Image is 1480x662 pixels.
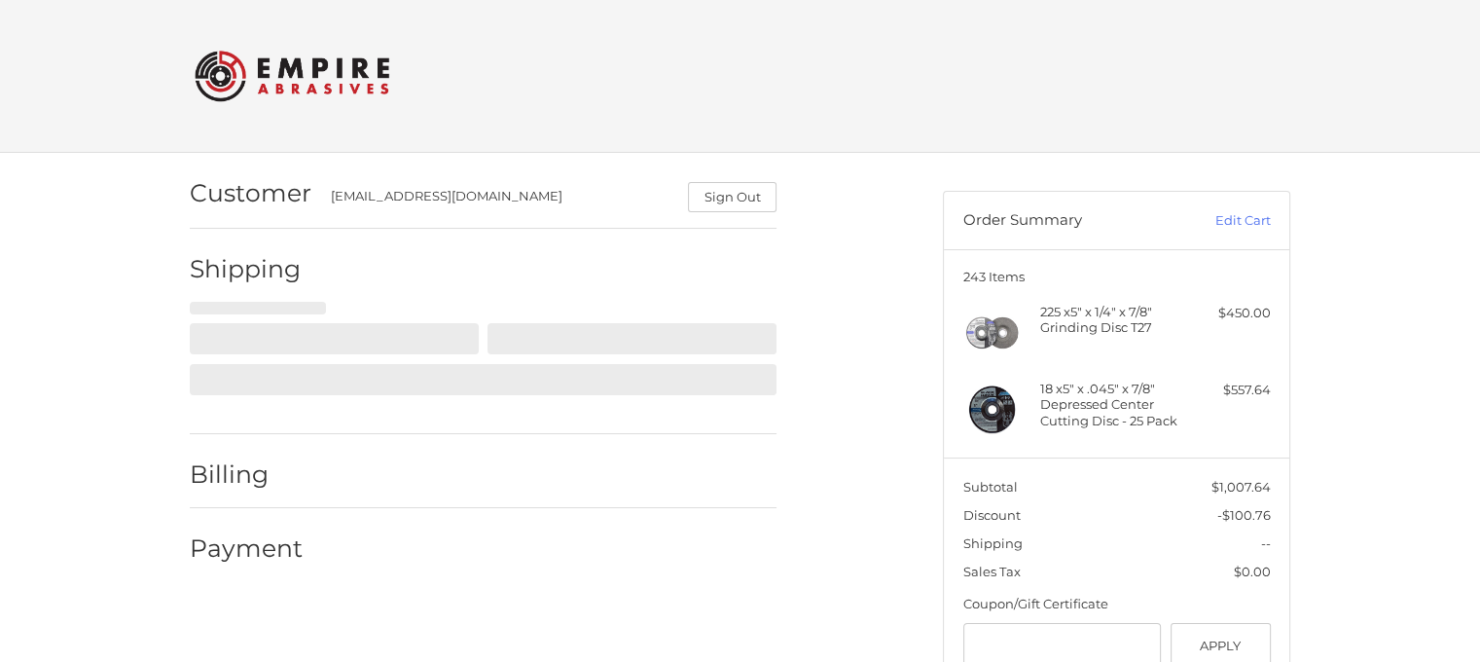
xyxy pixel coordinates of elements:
h4: 225 x 5" x 1/4" x 7/8" Grinding Disc T27 [1040,304,1189,336]
a: Edit Cart [1173,211,1271,231]
div: Coupon/Gift Certificate [963,595,1271,614]
span: -$100.76 [1217,507,1271,523]
span: Subtotal [963,479,1018,495]
span: $0.00 [1234,564,1271,579]
h2: Billing [190,460,304,490]
span: Discount [963,507,1021,523]
div: [EMAIL_ADDRESS][DOMAIN_NAME] [331,187,669,212]
button: Sign Out [688,182,776,212]
span: Sales Tax [963,564,1021,579]
h2: Customer [190,178,311,208]
h2: Shipping [190,254,304,284]
h3: Order Summary [963,211,1173,231]
div: $450.00 [1194,304,1271,323]
h3: 243 Items [963,269,1271,284]
img: Empire Abrasives [195,38,389,114]
span: Shipping [963,535,1023,551]
span: -- [1261,535,1271,551]
h2: Payment [190,533,304,564]
div: $557.64 [1194,381,1271,400]
span: $1,007.64 [1211,479,1271,495]
h4: 18 x 5" x .045" x 7/8" Depressed Center Cutting Disc - 25 Pack [1040,381,1189,428]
